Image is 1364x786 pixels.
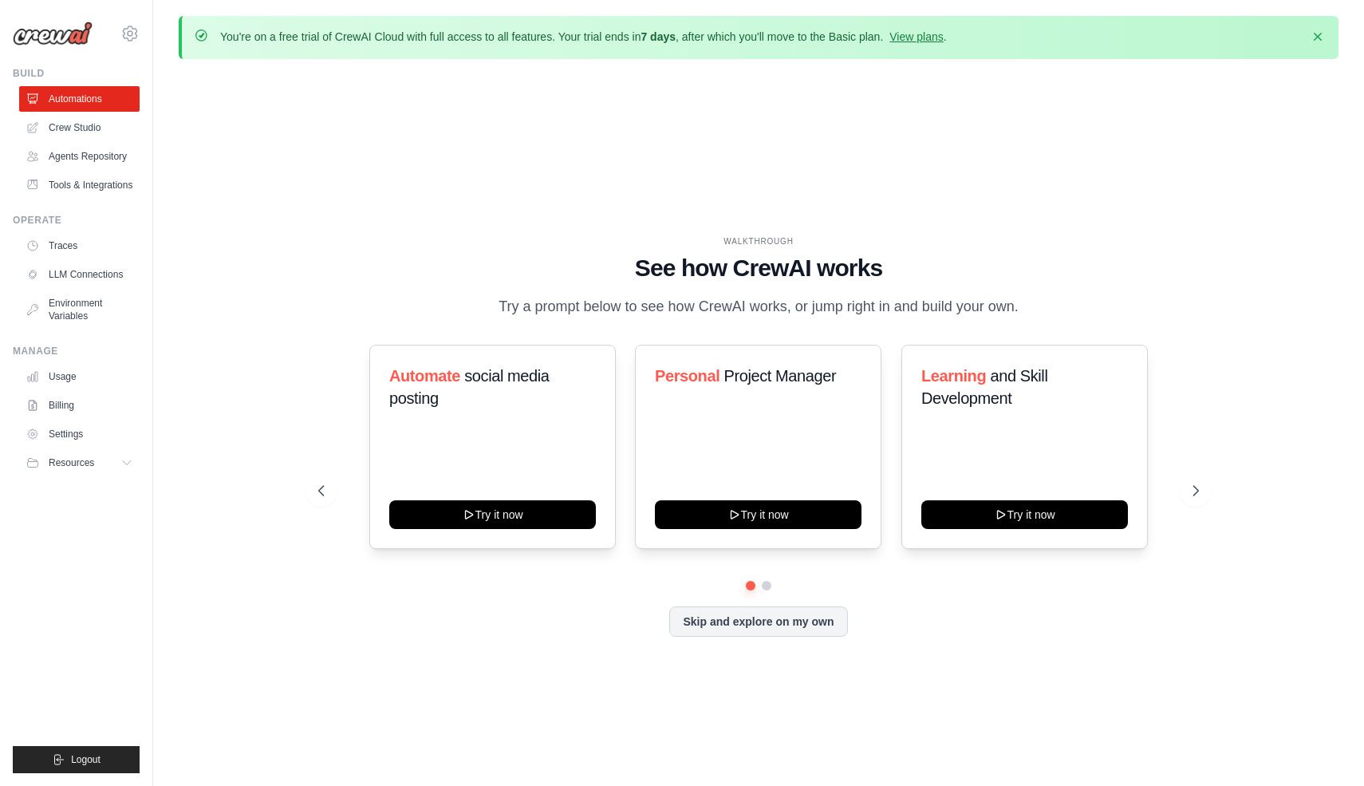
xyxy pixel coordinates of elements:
[13,22,93,45] img: Logo
[19,115,140,140] a: Crew Studio
[19,86,140,112] a: Automations
[19,262,140,287] a: LLM Connections
[389,500,596,529] button: Try it now
[318,235,1199,247] div: WALKTHROUGH
[19,172,140,198] a: Tools & Integrations
[921,500,1128,529] button: Try it now
[13,214,140,227] div: Operate
[13,67,140,80] div: Build
[641,30,676,43] strong: 7 days
[921,367,1047,407] span: and Skill Development
[655,500,861,529] button: Try it now
[19,450,140,476] button: Resources
[389,367,550,407] span: social media posting
[19,290,140,329] a: Environment Variables
[19,364,140,389] a: Usage
[921,367,986,385] span: Learning
[491,295,1027,318] p: Try a prompt below to see how CrewAI works, or jump right in and build your own.
[19,144,140,169] a: Agents Repository
[889,30,943,43] a: View plans
[724,367,837,385] span: Project Manager
[389,367,460,385] span: Automate
[19,393,140,418] a: Billing
[13,746,140,773] button: Logout
[220,29,947,45] p: You're on a free trial of CrewAI Cloud with full access to all features. Your trial ends in , aft...
[19,421,140,447] a: Settings
[669,606,847,637] button: Skip and explore on my own
[19,233,140,259] a: Traces
[49,456,94,469] span: Resources
[655,367,719,385] span: Personal
[71,753,101,766] span: Logout
[318,254,1199,282] h1: See how CrewAI works
[13,345,140,357] div: Manage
